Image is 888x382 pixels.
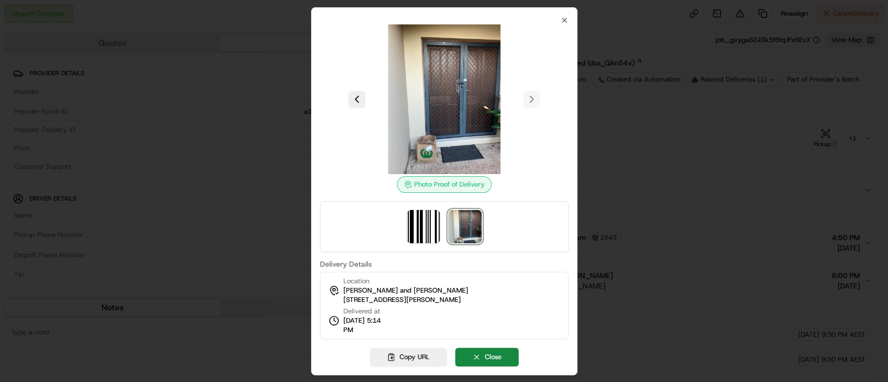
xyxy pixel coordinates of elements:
[397,176,492,193] div: Photo Proof of Delivery
[448,210,482,243] img: photo_proof_of_delivery image
[319,260,568,268] label: Delivery Details
[343,295,460,305] span: [STREET_ADDRESS][PERSON_NAME]
[343,276,369,286] span: Location
[369,24,519,174] img: photo_proof_of_delivery image
[343,316,391,335] span: [DATE] 5:14 PM
[370,348,447,366] button: Copy URL
[343,286,468,295] span: [PERSON_NAME] and [PERSON_NAME]
[407,210,440,243] img: barcode_scan_on_pickup image
[343,307,391,316] span: Delivered at
[455,348,519,366] button: Close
